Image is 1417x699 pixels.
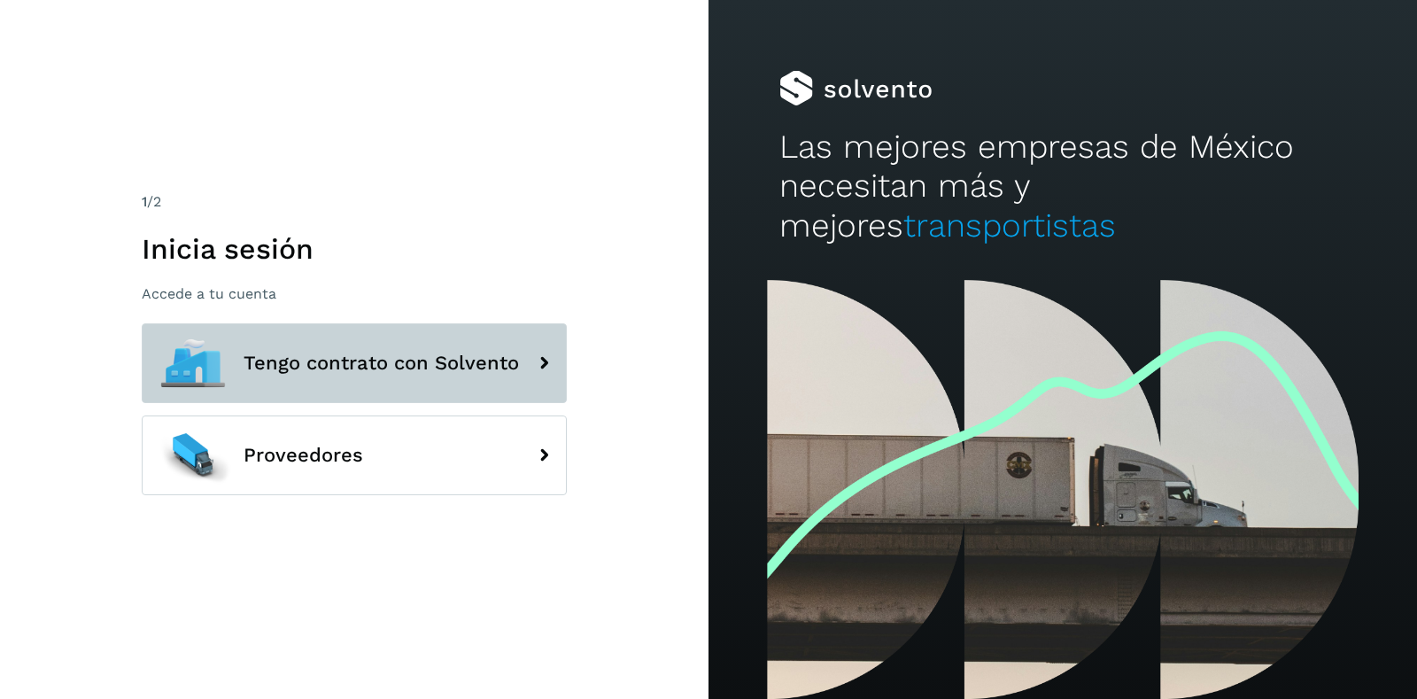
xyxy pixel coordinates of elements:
h2: Las mejores empresas de México necesitan más y mejores [779,128,1346,245]
span: transportistas [903,206,1116,245]
span: Proveedores [244,445,363,466]
button: Tengo contrato con Solvento [142,323,567,403]
p: Accede a tu cuenta [142,285,567,302]
h1: Inicia sesión [142,232,567,266]
span: Tengo contrato con Solvento [244,353,519,374]
button: Proveedores [142,416,567,495]
span: 1 [142,193,147,210]
div: /2 [142,191,567,213]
